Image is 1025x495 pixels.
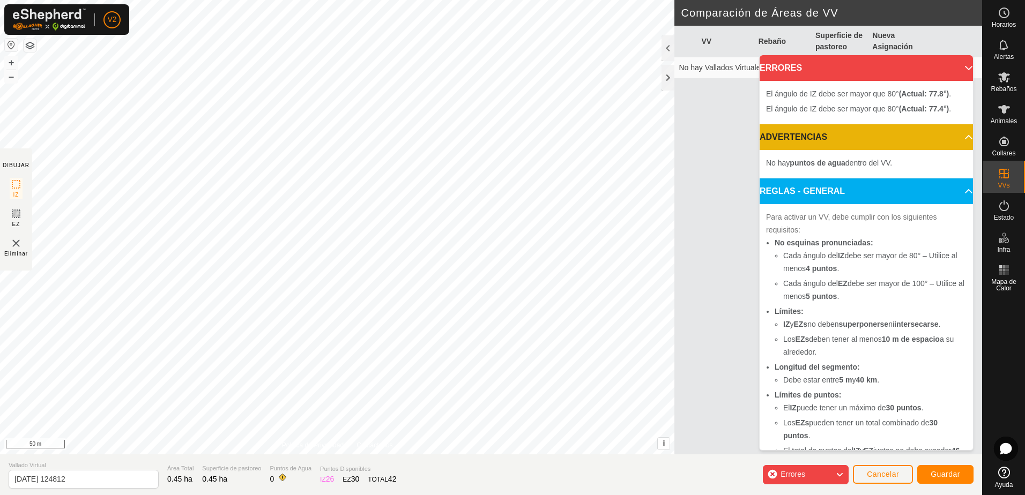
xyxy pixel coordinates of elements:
[886,403,921,412] b: 30 puntos
[783,444,967,457] li: El total de puntos del y juntos no debe exceder .
[995,482,1013,488] span: Ayuda
[12,220,20,228] span: EZ
[202,464,261,473] span: Superficie de pastoreo
[783,373,967,386] li: Debe estar entre y .
[811,26,868,57] th: Superficie de pastoreo
[899,104,949,113] b: (Actual: 77.4°)
[326,475,335,483] span: 26
[853,465,913,484] button: Cancelar
[783,318,967,331] li: y no deben ni .
[853,446,860,455] b: IZ
[24,39,36,52] button: Capas del Mapa
[10,237,23,250] img: VV
[282,440,344,450] a: Política de Privacidad
[766,213,937,234] span: Para activar un VV, debe cumplir con los siguientes requisitos:
[983,462,1025,492] a: Ayuda
[766,159,892,167] span: No hay dentro del VV.
[5,70,18,83] button: –
[781,470,805,478] span: Errores
[783,277,967,303] li: Cada ángulo del debe ser mayor de 100° – Utilice al menos .
[838,251,844,260] b: IZ
[839,320,889,328] b: superponerse
[760,204,973,466] p-accordion-content: REGLAS - GENERAL
[3,161,29,169] div: DIBUJAR
[775,391,841,399] b: Límites de puntos:
[658,438,670,449] button: i
[991,118,1017,124] span: Animales
[783,249,967,275] li: Cada ángulo del debe ser mayor de 80° – Utilice al menos .
[793,320,807,328] b: EZs
[775,363,860,371] b: Longitud del segmento:
[760,124,973,150] p-accordion-header: ADVERTENCIAS
[760,185,845,198] span: REGLAS - GENERAL
[674,57,982,79] td: No hay Vallados Virtuales todavía, ahora.
[783,416,967,442] li: Los pueden tener un total combinado de .
[681,6,982,19] h2: Comparación de Áreas de VV
[766,89,951,98] span: El ángulo de IZ debe ser mayor que 80° .
[882,335,940,343] b: 10 m de espacio
[997,246,1010,253] span: Infra
[998,182,1009,189] span: VVs
[760,178,973,204] p-accordion-header: REGLAS - GENERAL
[796,418,809,427] b: EZs
[894,320,939,328] b: intersecarse
[775,307,804,316] b: Límites:
[4,250,28,258] span: Eliminar
[864,446,873,455] b: EZ
[107,14,116,25] span: V2
[13,9,86,31] img: Logo Gallagher
[760,55,973,81] p-accordion-header: ERRORES
[351,475,360,483] span: 30
[806,292,837,301] b: 5 puntos
[839,376,852,384] b: 5 m
[697,26,754,57] th: VV
[796,335,809,343] b: EZs
[838,279,848,288] b: EZ
[806,264,837,273] b: 4 puntos
[899,89,949,98] b: (Actual: 77.8°)
[917,465,974,484] button: Guardar
[343,474,359,485] div: EZ
[320,474,334,485] div: IZ
[992,150,1015,156] span: Collares
[991,86,1016,92] span: Rebaños
[270,464,311,473] span: Puntos de Agua
[868,26,925,57] th: Nueva Asignación
[388,475,397,483] span: 42
[320,464,396,474] span: Puntos Disponibles
[5,56,18,69] button: +
[167,475,192,483] span: 0.45 ha
[202,475,227,483] span: 0.45 ha
[775,238,873,247] b: No esquinas pronunciadas:
[368,474,396,485] div: TOTAL
[760,81,973,124] p-accordion-content: ERRORES
[13,191,19,199] span: IZ
[754,26,811,57] th: Rebaño
[270,475,274,483] span: 0
[790,159,845,167] b: puntos de agua
[856,376,877,384] b: 40 km
[356,440,392,450] a: Contáctenos
[994,214,1014,221] span: Estado
[867,470,899,478] span: Cancelar
[992,21,1016,28] span: Horarios
[5,39,18,51] button: Restablecer Mapa
[760,150,973,178] p-accordion-content: ADVERTENCIAS
[783,401,967,414] li: El puede tener un máximo de .
[760,131,827,144] span: ADVERTENCIAS
[994,54,1014,60] span: Alertas
[167,464,194,473] span: Área Total
[985,279,1022,291] span: Mapa de Calor
[663,439,665,448] span: i
[760,62,802,74] span: ERRORES
[9,461,159,470] span: Vallado Virtual
[783,320,790,328] b: IZ
[766,104,951,113] span: El ángulo de IZ debe ser mayor que 80° .
[790,403,796,412] b: IZ
[931,470,960,478] span: Guardar
[952,446,960,455] b: 46
[783,333,967,358] li: Los deben tener al menos a su alrededor.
